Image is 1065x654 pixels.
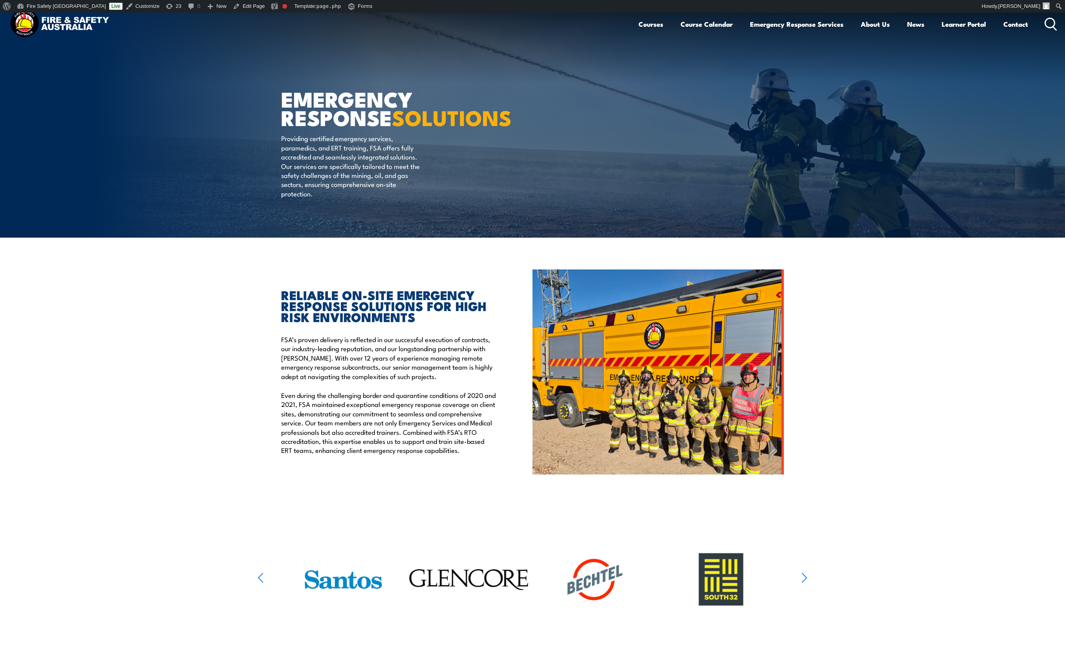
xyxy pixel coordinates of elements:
h1: EMERGENCY RESPONSE [281,90,475,126]
a: About Us [861,14,890,35]
strong: SOLUTIONS [392,101,512,133]
span: page.php [317,3,341,9]
p: Even during the challenging border and quarantine conditions of 2020 and 2021, FSA maintained exc... [281,390,496,455]
img: ERT TEAM [532,269,784,474]
a: Learner Portal [942,14,986,35]
p: FSA’s proven delivery is reflected in our successful execution of contracts, our industry-leading... [281,335,496,381]
span: [PERSON_NAME] [998,3,1040,9]
img: Bechtel_Logo_RGB [556,547,634,612]
img: Glencore-logo [407,538,531,621]
a: News [907,14,924,35]
h2: RELIABLE ON-SITE EMERGENCY RESPONSE SOLUTIONS FOR HIGH RISK ENVIRONMENTS [281,289,496,322]
a: Emergency Response Services [750,14,844,35]
img: santos-logo [301,548,385,611]
a: Live [109,3,123,10]
p: Providing certified emergency services, paramedics, and ERT training, FSA offers fully accredited... [281,134,425,198]
div: Focus keyphrase not set [282,4,287,9]
img: SOUTH32 Logo [682,550,760,609]
a: Courses [639,14,663,35]
a: Course Calendar [681,14,733,35]
a: Contact [1003,14,1028,35]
